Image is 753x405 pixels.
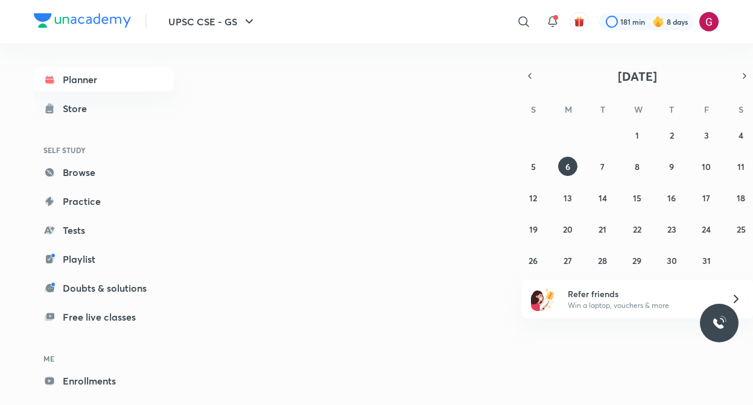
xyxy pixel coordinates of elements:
[558,157,577,176] button: October 6, 2025
[568,300,716,311] p: Win a laptop, vouchers & more
[731,219,751,239] button: October 25, 2025
[558,188,577,207] button: October 13, 2025
[34,67,174,92] a: Planner
[538,67,736,84] button: [DATE]
[524,219,543,239] button: October 19, 2025
[667,255,677,266] abbr: October 30, 2025
[34,218,174,242] a: Tests
[34,305,174,329] a: Free live classes
[662,125,681,145] button: October 2, 2025
[531,104,536,115] abbr: Sunday
[697,219,716,239] button: October 24, 2025
[697,125,716,145] button: October 3, 2025
[593,188,612,207] button: October 14, 2025
[531,287,555,311] img: referral
[667,224,676,235] abbr: October 23, 2025
[564,255,572,266] abbr: October 27, 2025
[627,251,647,270] button: October 29, 2025
[697,157,716,176] button: October 10, 2025
[593,251,612,270] button: October 28, 2025
[34,140,174,160] h6: SELF STUDY
[662,157,681,176] button: October 9, 2025
[633,192,641,204] abbr: October 15, 2025
[627,157,647,176] button: October 8, 2025
[635,161,640,172] abbr: October 8, 2025
[34,13,131,28] img: Company Logo
[558,251,577,270] button: October 27, 2025
[161,10,264,34] button: UPSC CSE - GS
[529,224,538,235] abbr: October 19, 2025
[618,68,657,84] span: [DATE]
[524,188,543,207] button: October 12, 2025
[593,157,612,176] button: October 7, 2025
[737,192,745,204] abbr: October 18, 2025
[704,130,709,141] abbr: October 3, 2025
[702,161,711,172] abbr: October 10, 2025
[600,161,605,172] abbr: October 7, 2025
[704,104,709,115] abbr: Friday
[529,192,537,204] abbr: October 12, 2025
[565,161,570,172] abbr: October 6, 2025
[670,130,674,141] abbr: October 2, 2025
[34,247,174,271] a: Playlist
[34,348,174,369] h6: ME
[712,316,726,330] img: ttu
[34,369,174,393] a: Enrollments
[634,104,643,115] abbr: Wednesday
[662,188,681,207] button: October 16, 2025
[565,104,572,115] abbr: Monday
[599,192,607,204] abbr: October 14, 2025
[570,12,589,31] button: avatar
[529,255,538,266] abbr: October 26, 2025
[731,188,751,207] button: October 18, 2025
[731,125,751,145] button: October 4, 2025
[574,16,585,27] img: avatar
[34,276,174,300] a: Doubts & solutions
[737,161,745,172] abbr: October 11, 2025
[564,192,572,204] abbr: October 13, 2025
[697,188,716,207] button: October 17, 2025
[633,224,641,235] abbr: October 22, 2025
[669,161,674,172] abbr: October 9, 2025
[524,157,543,176] button: October 5, 2025
[702,224,711,235] abbr: October 24, 2025
[34,189,174,213] a: Practice
[531,161,536,172] abbr: October 5, 2025
[702,255,711,266] abbr: October 31, 2025
[662,219,681,239] button: October 23, 2025
[598,255,607,266] abbr: October 28, 2025
[627,188,647,207] button: October 15, 2025
[737,224,746,235] abbr: October 25, 2025
[669,104,674,115] abbr: Thursday
[731,157,751,176] button: October 11, 2025
[667,192,676,204] abbr: October 16, 2025
[34,13,131,31] a: Company Logo
[627,125,647,145] button: October 1, 2025
[662,251,681,270] button: October 30, 2025
[568,287,716,300] h6: Refer friends
[739,104,743,115] abbr: Saturday
[593,219,612,239] button: October 21, 2025
[34,96,174,121] a: Store
[34,160,174,184] a: Browse
[627,219,647,239] button: October 22, 2025
[739,130,743,141] abbr: October 4, 2025
[558,219,577,239] button: October 20, 2025
[699,11,719,32] img: Gargi Goswami
[63,101,94,116] div: Store
[600,104,605,115] abbr: Tuesday
[632,255,641,266] abbr: October 29, 2025
[563,224,573,235] abbr: October 20, 2025
[524,251,543,270] button: October 26, 2025
[652,16,664,28] img: streak
[702,192,710,204] abbr: October 17, 2025
[635,130,639,141] abbr: October 1, 2025
[697,251,716,270] button: October 31, 2025
[599,224,606,235] abbr: October 21, 2025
